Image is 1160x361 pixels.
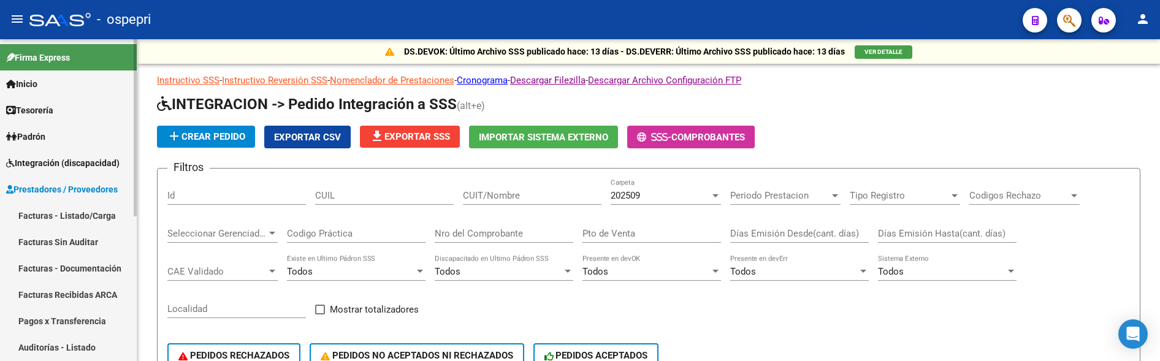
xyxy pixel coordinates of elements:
span: Todos [287,266,313,277]
span: VER DETALLE [864,48,902,55]
button: VER DETALLE [855,45,912,59]
span: Importar Sistema Externo [479,132,608,143]
mat-icon: add [167,129,181,143]
span: Todos [878,266,904,277]
span: Prestadores / Proveedores [6,183,118,196]
a: Instructivo SSS [157,75,219,86]
span: Padrón [6,130,45,143]
button: Exportar CSV [264,126,351,148]
span: Comprobantes [671,132,745,143]
mat-icon: menu [10,12,25,26]
span: Exportar SSS [370,131,450,142]
span: INTEGRACION -> Pedido Integración a SSS [157,96,457,113]
span: - [637,132,671,143]
span: (alt+e) [457,100,485,112]
span: Seleccionar Gerenciador [167,228,267,239]
button: Exportar SSS [360,126,460,148]
span: Codigos Rechazo [969,190,1069,201]
button: Crear Pedido [157,126,255,148]
span: Todos [435,266,460,277]
a: Instructivo Reversión SSS [222,75,327,86]
mat-icon: person [1135,12,1150,26]
a: Nomenclador de Prestaciones [330,75,454,86]
span: Firma Express [6,51,70,64]
div: Open Intercom Messenger [1118,319,1148,349]
span: Tesorería [6,104,53,117]
h3: Filtros [167,159,210,176]
span: Tipo Registro [850,190,949,201]
a: Descargar Archivo Configuración FTP [588,75,741,86]
p: DS.DEVOK: Último Archivo SSS publicado hace: 13 días - DS.DEVERR: Último Archivo SSS publicado ha... [404,45,845,58]
span: Todos [582,266,608,277]
span: Crear Pedido [167,131,245,142]
span: Inicio [6,77,37,91]
span: Mostrar totalizadores [330,302,419,317]
span: Periodo Prestacion [730,190,830,201]
button: -Comprobantes [627,126,755,148]
span: Integración (discapacidad) [6,156,120,170]
span: CAE Validado [167,266,267,277]
span: Exportar CSV [274,132,341,143]
span: PEDIDOS NO ACEPTADOS NI RECHAZADOS [321,350,513,361]
span: PEDIDOS ACEPTADOS [544,350,648,361]
p: - - - - - [157,74,1140,87]
a: Cronograma [457,75,508,86]
span: PEDIDOS RECHAZADOS [178,350,289,361]
span: 202509 [611,190,640,201]
a: Descargar Filezilla [510,75,586,86]
button: Importar Sistema Externo [469,126,618,148]
span: Todos [730,266,756,277]
span: - ospepri [97,6,151,33]
mat-icon: file_download [370,129,384,143]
